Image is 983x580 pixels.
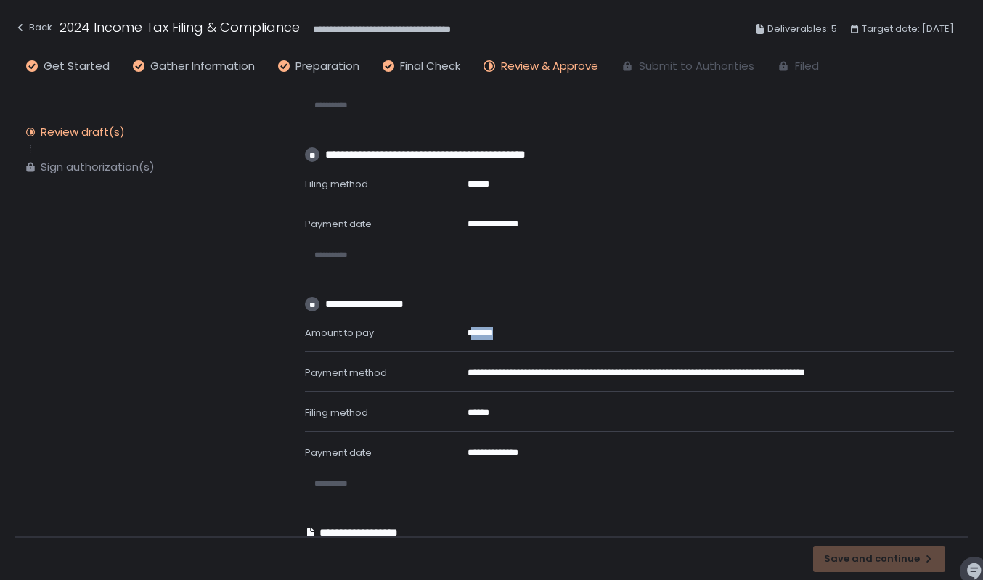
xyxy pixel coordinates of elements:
[305,406,368,420] span: Filing method
[305,366,387,380] span: Payment method
[795,58,819,75] span: Filed
[305,446,372,459] span: Payment date
[150,58,255,75] span: Gather Information
[44,58,110,75] span: Get Started
[305,177,368,191] span: Filing method
[767,20,837,38] span: Deliverables: 5
[862,20,954,38] span: Target date: [DATE]
[639,58,754,75] span: Submit to Authorities
[15,17,52,41] button: Back
[295,58,359,75] span: Preparation
[501,58,598,75] span: Review & Approve
[41,160,155,174] div: Sign authorization(s)
[305,326,374,340] span: Amount to pay
[400,58,460,75] span: Final Check
[41,125,125,139] div: Review draft(s)
[305,217,372,231] span: Payment date
[60,17,300,37] h1: 2024 Income Tax Filing & Compliance
[15,19,52,36] div: Back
